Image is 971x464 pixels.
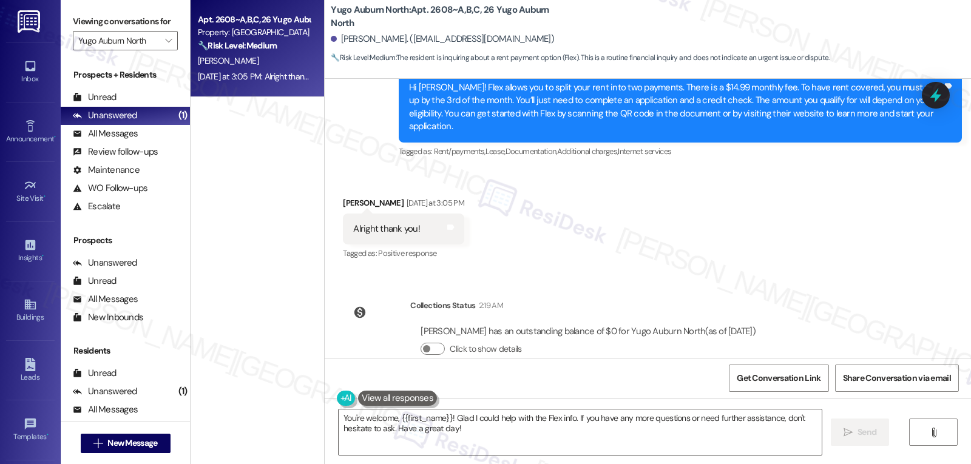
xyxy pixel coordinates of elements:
[73,275,117,287] div: Unread
[6,414,55,446] a: Templates •
[54,133,56,141] span: •
[331,53,395,62] strong: 🔧 Risk Level: Medium
[331,52,829,64] span: : The resident is inquiring about a rent payment option (Flex). This is a routine financial inqui...
[843,372,951,385] span: Share Conversation via email
[331,4,573,30] b: Yugo Auburn North: Apt. 2608~A,B,C, 26 Yugo Auburn North
[6,354,55,387] a: Leads
[729,365,828,392] button: Get Conversation Link
[421,325,756,338] div: [PERSON_NAME] has an outstanding balance of $0 for Yugo Auburn North (as of [DATE])
[81,434,171,453] button: New Message
[73,164,140,177] div: Maintenance
[198,40,277,51] strong: 🔧 Risk Level: Medium
[476,299,503,312] div: 2:19 AM
[198,13,310,26] div: Apt. 2608~A,B,C, 26 Yugo Auburn North
[353,223,420,235] div: Alright thank you!
[175,382,191,401] div: (1)
[331,33,554,45] div: [PERSON_NAME]. ([EMAIL_ADDRESS][DOMAIN_NAME])
[73,311,143,324] div: New Inbounds
[18,10,42,33] img: ResiDesk Logo
[73,367,117,380] div: Unread
[198,26,310,39] div: Property: [GEOGRAPHIC_DATA]
[831,419,890,446] button: Send
[844,428,853,437] i: 
[61,345,190,357] div: Residents
[47,431,49,439] span: •
[6,175,55,208] a: Site Visit •
[6,294,55,327] a: Buildings
[343,244,464,262] div: Tagged as:
[618,146,671,156] span: Internet services
[929,428,938,437] i: 
[378,248,436,258] span: Positive response
[450,343,521,355] label: Click to show details
[506,146,557,156] span: Documentation ,
[410,299,475,312] div: Collections Status
[107,437,157,449] span: New Message
[73,257,137,269] div: Unanswered
[73,385,137,398] div: Unanswered
[404,197,464,209] div: [DATE] at 3:05 PM
[343,197,464,214] div: [PERSON_NAME]
[434,146,486,156] span: Rent/payments ,
[165,36,172,45] i: 
[73,200,120,213] div: Escalate
[737,372,820,385] span: Get Conversation Link
[44,192,46,201] span: •
[6,56,55,89] a: Inbox
[198,71,325,82] div: [DATE] at 3:05 PM: Alright thank you!
[557,146,618,156] span: Additional charges ,
[73,146,158,158] div: Review follow-ups
[61,234,190,247] div: Prospects
[42,252,44,260] span: •
[73,109,137,122] div: Unanswered
[93,439,103,448] i: 
[409,81,942,133] div: Hi [PERSON_NAME]! Flex allows you to split your rent into two payments. There is a $14.99 monthly...
[73,403,138,416] div: All Messages
[339,409,822,455] textarea: You're welcome, {{first_name}}! Glad I could help with the Flex info. If you have any more questi...
[73,293,138,306] div: All Messages
[486,146,506,156] span: Lease ,
[6,235,55,267] a: Insights •
[61,69,190,81] div: Prospects + Residents
[198,55,259,66] span: [PERSON_NAME]
[73,12,178,31] label: Viewing conversations for
[835,365,959,392] button: Share Conversation via email
[73,127,138,140] div: All Messages
[399,143,962,160] div: Tagged as:
[73,91,117,104] div: Unread
[78,31,158,50] input: All communities
[858,426,876,439] span: Send
[73,182,147,195] div: WO Follow-ups
[175,106,191,125] div: (1)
